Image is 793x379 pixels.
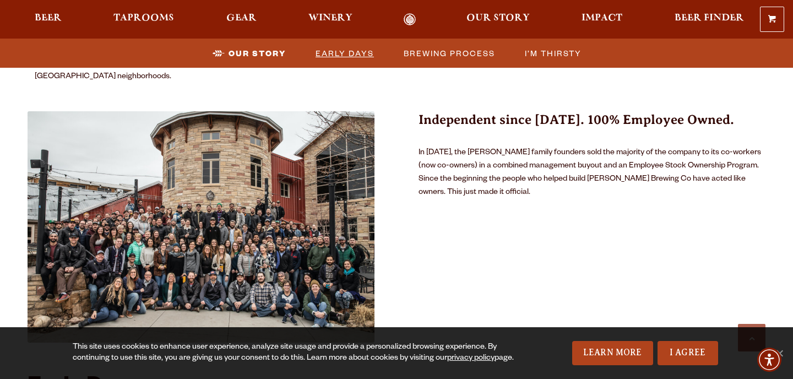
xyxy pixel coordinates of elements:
[658,341,718,365] a: I Agree
[226,14,257,23] span: Gear
[113,14,174,23] span: Taprooms
[389,13,431,26] a: Odell Home
[229,45,286,61] span: Our Story
[309,45,379,61] a: Early Days
[73,342,515,364] div: This site uses cookies to enhance user experience, analyze site usage and provide a personalized ...
[308,14,352,23] span: Winery
[219,13,264,26] a: Gear
[574,13,629,26] a: Impact
[28,13,69,26] a: Beer
[301,13,360,26] a: Winery
[757,348,781,372] div: Accessibility Menu
[447,354,495,363] a: privacy policy
[582,14,622,23] span: Impact
[106,13,181,26] a: Taprooms
[572,341,653,365] a: Learn More
[419,147,765,199] p: In [DATE], the [PERSON_NAME] family founders sold the majority of the company to its co-workers (...
[28,111,374,343] img: 2020FamPhoto
[466,14,530,23] span: Our Story
[316,45,374,61] span: Early Days
[35,14,62,23] span: Beer
[525,45,582,61] span: I’m Thirsty
[419,111,765,142] h3: Independent since [DATE]. 100% Employee Owned.
[404,45,495,61] span: Brewing Process
[738,324,765,351] a: Scroll to top
[206,45,291,61] a: Our Story
[518,45,587,61] a: I’m Thirsty
[397,45,501,61] a: Brewing Process
[459,13,537,26] a: Our Story
[667,13,751,26] a: Beer Finder
[675,14,744,23] span: Beer Finder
